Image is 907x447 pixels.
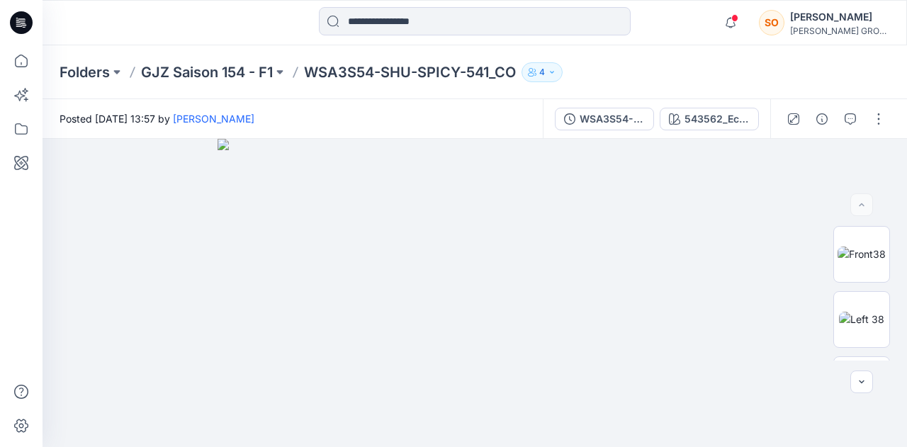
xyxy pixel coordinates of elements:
[60,62,110,82] a: Folders
[522,62,563,82] button: 4
[218,139,732,447] img: eyJhbGciOiJIUzI1NiIsImtpZCI6IjAiLCJzbHQiOiJzZXMiLCJ0eXAiOiJKV1QifQ.eyJkYXRhIjp7InR5cGUiOiJzdG9yYW...
[839,312,884,327] img: Left 38
[759,10,784,35] div: SO
[811,108,833,130] button: Details
[539,64,545,80] p: 4
[580,111,645,127] div: WSA3S54-SHU-SPICY-541_CO
[660,108,759,130] button: 543562_Ecru-Camel
[141,62,273,82] a: GJZ Saison 154 - F1
[685,111,750,127] div: 543562_Ecru-Camel
[555,108,654,130] button: WSA3S54-SHU-SPICY-541_CO
[304,62,516,82] p: WSA3S54-SHU-SPICY-541_CO
[60,111,254,126] span: Posted [DATE] 13:57 by
[790,9,889,26] div: [PERSON_NAME]
[838,247,886,261] img: Front38
[790,26,889,36] div: [PERSON_NAME] GROUP
[173,113,254,125] a: [PERSON_NAME]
